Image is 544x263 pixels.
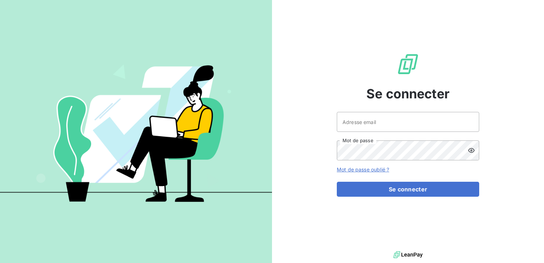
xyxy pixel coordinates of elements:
[393,249,423,260] img: logo
[337,112,479,132] input: placeholder
[337,166,389,172] a: Mot de passe oublié ?
[397,53,419,76] img: Logo LeanPay
[366,84,450,103] span: Se connecter
[337,182,479,197] button: Se connecter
